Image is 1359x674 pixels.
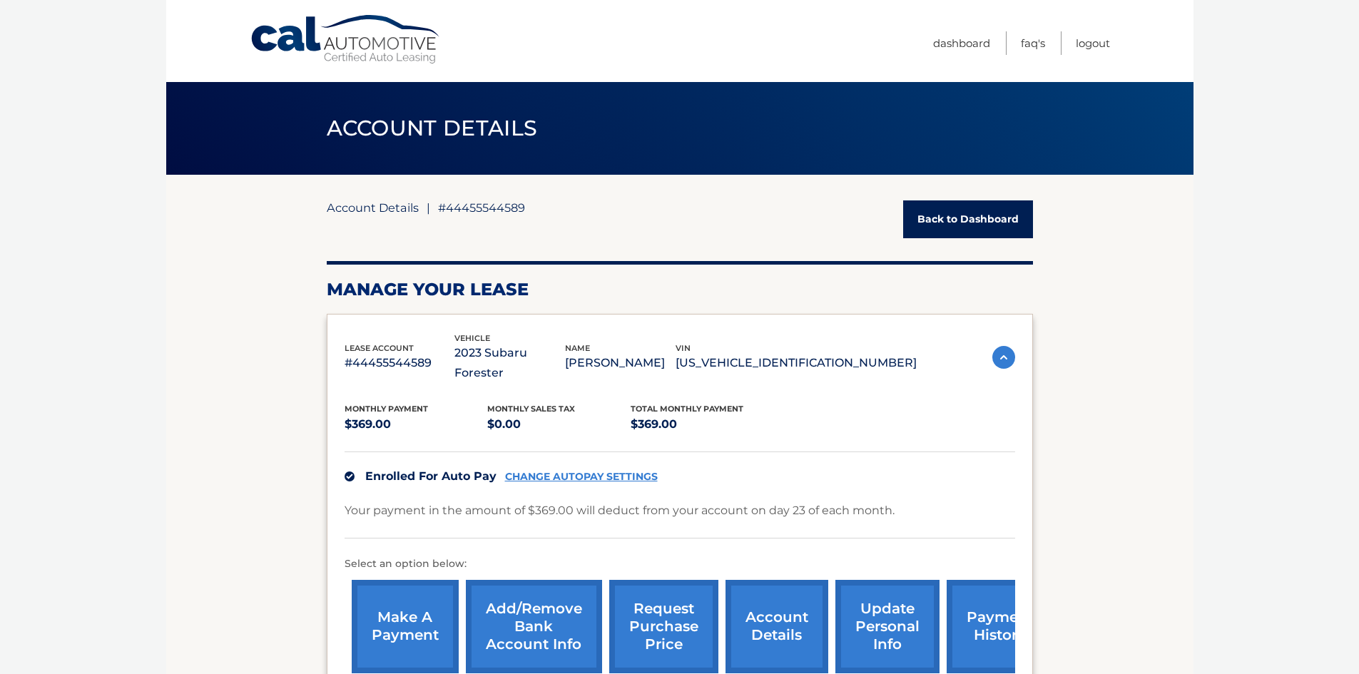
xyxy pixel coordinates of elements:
[345,353,455,373] p: #44455544589
[903,200,1033,238] a: Back to Dashboard
[454,343,565,383] p: 2023 Subaru Forester
[327,279,1033,300] h2: Manage Your Lease
[345,471,355,481] img: check.svg
[631,414,774,434] p: $369.00
[352,580,459,673] a: make a payment
[609,580,718,673] a: request purchase price
[438,200,525,215] span: #44455544589
[1021,31,1045,55] a: FAQ's
[345,404,428,414] span: Monthly Payment
[631,404,743,414] span: Total Monthly Payment
[327,115,538,141] span: ACCOUNT DETAILS
[454,333,490,343] span: vehicle
[345,501,895,521] p: Your payment in the amount of $369.00 will deduct from your account on day 23 of each month.
[947,580,1054,673] a: payment history
[505,471,658,483] a: CHANGE AUTOPAY SETTINGS
[835,580,940,673] a: update personal info
[933,31,990,55] a: Dashboard
[466,580,602,673] a: Add/Remove bank account info
[487,404,575,414] span: Monthly sales Tax
[327,200,419,215] a: Account Details
[1076,31,1110,55] a: Logout
[345,343,414,353] span: lease account
[676,343,691,353] span: vin
[565,343,590,353] span: name
[345,414,488,434] p: $369.00
[427,200,430,215] span: |
[676,353,917,373] p: [US_VEHICLE_IDENTIFICATION_NUMBER]
[345,556,1015,573] p: Select an option below:
[487,414,631,434] p: $0.00
[565,353,676,373] p: [PERSON_NAME]
[250,14,442,65] a: Cal Automotive
[726,580,828,673] a: account details
[992,346,1015,369] img: accordion-active.svg
[365,469,497,483] span: Enrolled For Auto Pay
